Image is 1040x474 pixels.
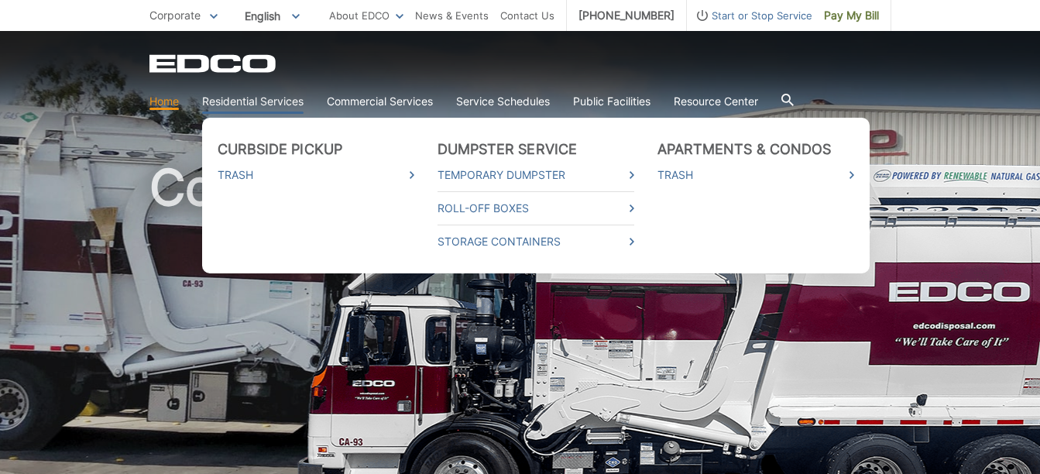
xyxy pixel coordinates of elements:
[415,7,489,24] a: News & Events
[149,93,179,110] a: Home
[202,93,304,110] a: Residential Services
[657,167,854,184] a: Trash
[657,141,832,158] a: Apartments & Condos
[500,7,554,24] a: Contact Us
[573,93,650,110] a: Public Facilities
[438,233,634,250] a: Storage Containers
[329,7,403,24] a: About EDCO
[438,141,578,158] a: Dumpster Service
[149,9,201,22] span: Corporate
[438,200,634,217] a: Roll-Off Boxes
[674,93,758,110] a: Resource Center
[438,167,634,184] a: Temporary Dumpster
[218,141,343,158] a: Curbside Pickup
[456,93,550,110] a: Service Schedules
[327,93,433,110] a: Commercial Services
[218,167,414,184] a: Trash
[233,3,311,29] span: English
[824,7,879,24] span: Pay My Bill
[149,54,278,73] a: EDCD logo. Return to the homepage.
